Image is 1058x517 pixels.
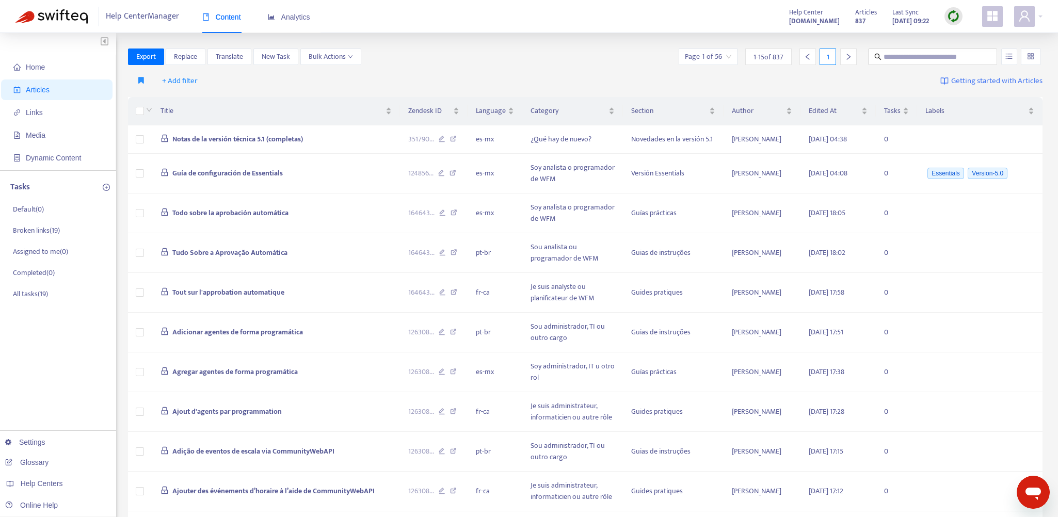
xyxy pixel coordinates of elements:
td: 0 [876,273,917,313]
p: All tasks ( 19 ) [13,288,48,299]
span: [DATE] 17:58 [809,286,844,298]
span: Edited At [809,105,859,117]
span: Adição de eventos de escala via CommunityWebAPI [172,445,334,457]
td: Je suis analyste ou planificateur de WFM [522,273,623,313]
td: Guías prácticas [623,193,724,233]
span: 126308 ... [408,446,434,457]
td: es-mx [468,125,522,154]
td: Guias de instruções [623,233,724,273]
span: Tasks [884,105,901,117]
td: [PERSON_NAME] [724,313,800,352]
span: [DATE] 17:28 [809,406,844,417]
span: Tout sur l'approbation automatique [172,286,284,298]
td: fr-ca [468,472,522,511]
span: lock [161,248,169,256]
img: image-link [940,77,949,85]
span: plus-circle [103,184,110,191]
td: Sou analista ou programador de WFM [522,233,623,273]
a: Getting started with Articles [940,73,1043,89]
th: Zendesk ID [400,97,468,125]
td: [PERSON_NAME] [724,193,800,233]
td: fr-ca [468,392,522,432]
span: lock [161,486,169,494]
span: home [13,63,21,71]
td: Soy analista o programador de WFM [522,193,623,233]
td: es-mx [468,193,522,233]
span: 126308 ... [408,486,434,497]
p: Tasks [10,181,30,193]
th: Labels [917,97,1043,125]
span: Category [531,105,607,117]
span: book [202,13,210,21]
th: Category [522,97,623,125]
span: Agregar agentes de forma programática [172,366,298,378]
p: Broken links ( 19 ) [13,225,60,236]
span: link [13,109,21,116]
span: + Add filter [162,75,198,87]
span: Media [26,131,45,139]
td: 0 [876,233,917,273]
span: 1 - 15 of 837 [754,52,783,62]
td: pt-br [468,233,522,273]
span: lock [161,287,169,296]
span: [DATE] 17:51 [809,326,843,338]
button: Bulk Actionsdown [300,49,361,65]
button: + Add filter [154,73,205,89]
span: Guía de configuración de Essentials [172,167,283,179]
span: 164643 ... [408,287,435,298]
td: pt-br [468,313,522,352]
td: 0 [876,352,917,392]
span: right [845,53,852,60]
span: down [146,107,152,113]
td: [PERSON_NAME] [724,352,800,392]
span: Articles [855,7,877,18]
span: Essentials [927,168,964,179]
span: container [13,154,21,161]
td: Je suis administrateur, informaticien ou autre rôle [522,392,623,432]
td: [PERSON_NAME] [724,432,800,472]
td: 0 [876,392,917,432]
span: Dynamic Content [26,154,81,162]
span: lock [161,367,169,375]
span: appstore [986,10,999,22]
iframe: Button to launch messaging window [1017,476,1050,509]
span: lock [161,168,169,176]
strong: 837 [855,15,865,27]
td: [PERSON_NAME] [724,233,800,273]
span: Tudo Sobre a Aprovação Automática [172,247,287,258]
td: Guías prácticas [623,352,724,392]
th: Section [623,97,724,125]
th: Tasks [876,97,917,125]
span: Analytics [268,13,310,21]
span: Language [476,105,506,117]
th: Title [152,97,400,125]
td: [PERSON_NAME] [724,125,800,154]
span: account-book [13,86,21,93]
span: lock [161,327,169,335]
span: [DATE] 18:02 [809,247,845,258]
span: 126308 ... [408,406,434,417]
span: lock [161,208,169,216]
span: user [1018,10,1031,22]
span: file-image [13,132,21,139]
td: 0 [876,313,917,352]
p: Assigned to me ( 0 ) [13,246,68,257]
span: 164643 ... [408,207,435,219]
span: down [348,54,353,59]
div: 1 [820,49,836,65]
span: area-chart [268,13,275,21]
td: Guias de instruções [623,432,724,472]
span: [DATE] 04:08 [809,167,847,179]
td: [PERSON_NAME] [724,273,800,313]
span: Ajout d'agents par programmation [172,406,282,417]
span: Home [26,63,45,71]
strong: [DATE] 09:22 [892,15,929,27]
th: Author [724,97,800,125]
span: New Task [262,51,290,62]
td: ¿Qué hay de nuevo? [522,125,623,154]
span: Version-5.0 [968,168,1007,179]
span: 351790 ... [408,134,434,145]
th: Language [468,97,522,125]
span: Labels [925,105,1026,117]
span: left [804,53,811,60]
